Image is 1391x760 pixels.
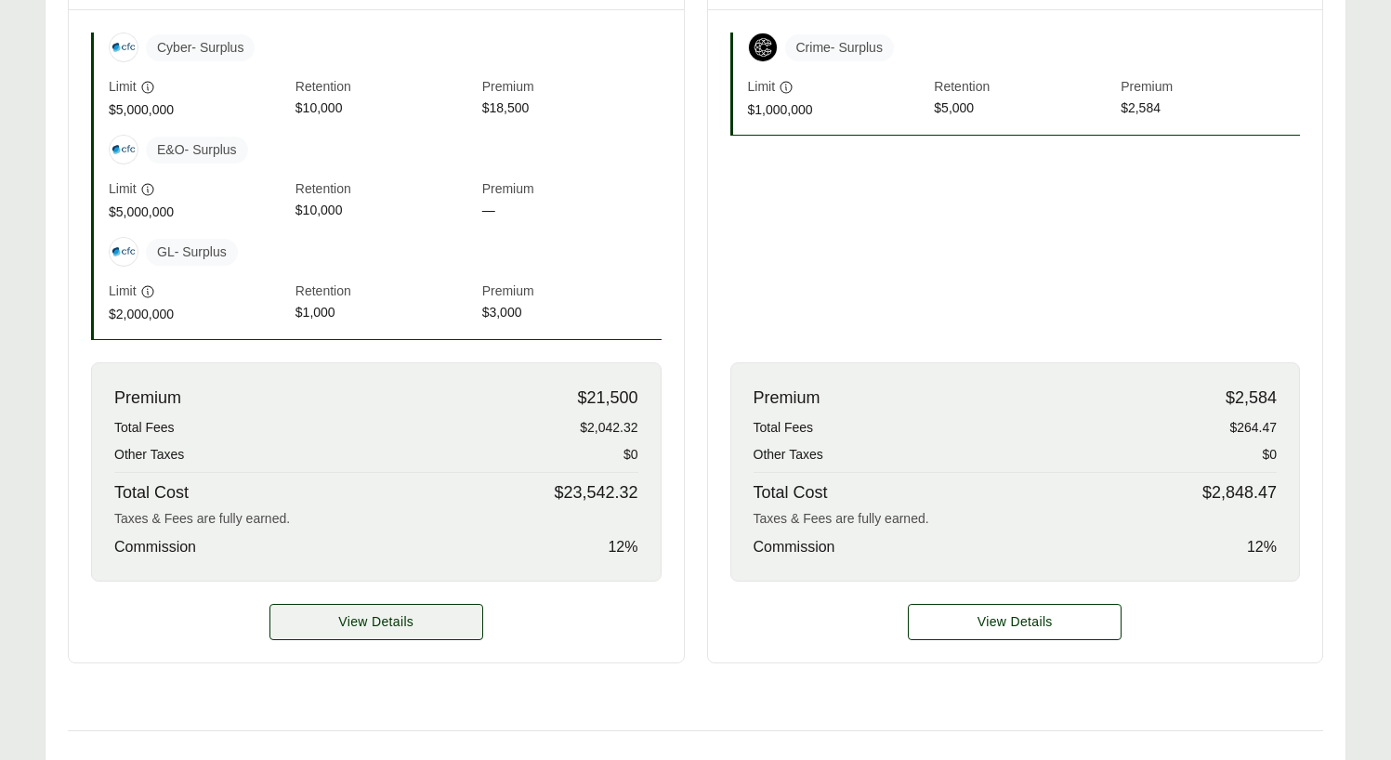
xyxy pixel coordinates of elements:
[110,238,138,266] img: CFC
[754,509,1278,529] div: Taxes & Fees are fully earned.
[1229,418,1277,438] span: $264.47
[110,136,138,164] img: CFC
[114,536,196,558] span: Commission
[295,303,475,324] span: $1,000
[295,77,475,98] span: Retention
[109,282,137,301] span: Limit
[978,612,1053,632] span: View Details
[110,33,138,61] img: CFC
[482,303,662,324] span: $3,000
[114,445,184,465] span: Other Taxes
[908,604,1122,640] a: Crime details
[754,445,823,465] span: Other Taxes
[269,604,483,640] a: CFC details
[934,98,1113,120] span: $5,000
[114,386,181,411] span: Premium
[295,98,475,120] span: $10,000
[295,179,475,201] span: Retention
[608,536,637,558] span: 12 %
[748,100,927,120] span: $1,000,000
[749,33,777,61] img: Coalition
[482,201,662,222] span: —
[482,77,662,98] span: Premium
[146,137,248,164] span: E&O - Surplus
[580,418,637,438] span: $2,042.32
[109,100,288,120] span: $5,000,000
[146,239,238,266] span: GL - Surplus
[269,604,483,640] button: View Details
[114,480,189,505] span: Total Cost
[623,445,638,465] span: $0
[1121,98,1300,120] span: $2,584
[577,386,637,411] span: $21,500
[1226,386,1277,411] span: $2,584
[934,77,1113,98] span: Retention
[295,282,475,303] span: Retention
[754,418,814,438] span: Total Fees
[1247,536,1277,558] span: 12 %
[109,305,288,324] span: $2,000,000
[146,34,255,61] span: Cyber - Surplus
[748,77,776,97] span: Limit
[114,418,175,438] span: Total Fees
[482,282,662,303] span: Premium
[109,203,288,222] span: $5,000,000
[554,480,637,505] span: $23,542.32
[1121,77,1300,98] span: Premium
[754,536,835,558] span: Commission
[908,604,1122,640] button: View Details
[109,77,137,97] span: Limit
[338,612,413,632] span: View Details
[785,34,894,61] span: Crime - Surplus
[1262,445,1277,465] span: $0
[114,509,638,529] div: Taxes & Fees are fully earned.
[482,98,662,120] span: $18,500
[482,179,662,201] span: Premium
[109,179,137,199] span: Limit
[295,201,475,222] span: $10,000
[1202,480,1277,505] span: $2,848.47
[754,386,820,411] span: Premium
[754,480,828,505] span: Total Cost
